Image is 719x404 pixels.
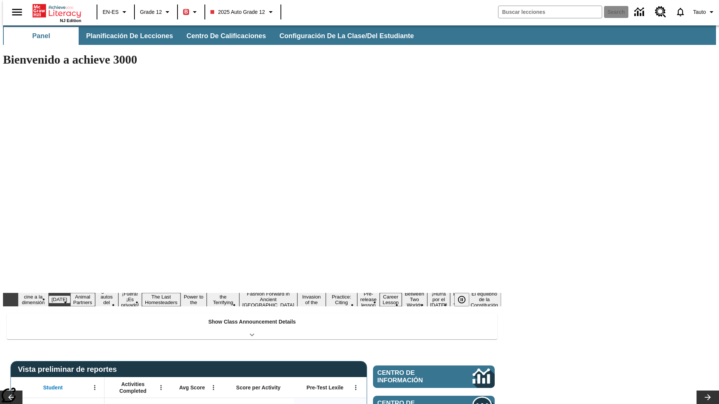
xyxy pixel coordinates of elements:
button: Language: EN-ES, Selecciona un idioma [100,5,132,19]
span: 2025 Auto Grade 12 [210,8,265,16]
span: EN-ES [103,8,119,16]
button: Slide 10 The Invasion of the Free CD [297,287,326,312]
button: Slide 15 ¡Hurra por el Día de la Constitución! [427,290,450,309]
div: Subbarra de navegación [3,27,421,45]
button: Slide 11 Mixed Practice: Citing Evidence [326,287,357,312]
button: Abrir menú [208,382,219,393]
button: Abrir menú [350,382,361,393]
button: Class: 2025 Auto Grade 12, Selecciona una clase [207,5,278,19]
button: Slide 6 The Last Homesteaders [142,293,180,306]
button: Slide 2 Día del Trabajo [49,296,70,303]
button: Grado: Grade 12, Elige un grado [137,5,175,19]
span: Pre-Test Lexile [307,384,344,391]
span: Avg Score [179,384,205,391]
span: Student [43,384,63,391]
button: Slide 8 Attack of the Terrifying Tomatoes [207,287,239,312]
div: Pausar [454,293,477,306]
button: Pausar [454,293,469,306]
button: Planificación de lecciones [80,27,179,45]
button: Slide 4 ¿Los autos del futuro? [95,287,118,312]
div: Show Class Announcement Details [7,313,497,339]
button: Abrir el menú lateral [6,1,28,23]
span: Activities Completed [108,381,158,394]
button: Slide 9 Fashion Forward in Ancient Rome [239,290,297,309]
button: Boost El color de la clase es rojo. Cambiar el color de la clase. [180,5,202,19]
button: Panel [4,27,79,45]
span: NJ Edition [60,18,81,23]
div: Subbarra de navegación [3,25,716,45]
button: Centro de calificaciones [180,27,272,45]
button: Slide 1 Llevar el cine a la dimensión X [18,287,49,312]
span: Vista preliminar de reportes [18,365,121,374]
span: Centro de información [377,369,448,384]
span: Grade 12 [140,8,162,16]
a: Portada [33,3,81,18]
div: Portada [33,3,81,23]
button: Slide 5 ¡Fuera! ¡Es privado! [118,290,142,309]
h1: Bienvenido a achieve 3000 [3,53,501,67]
span: Score per Activity [236,384,281,391]
a: Centro de recursos, Se abrirá en una pestaña nueva. [650,2,671,22]
a: Notificaciones [671,2,690,22]
button: Slide 14 Between Two Worlds [402,290,427,309]
button: Slide 17 El equilibrio de la Constitución [468,290,501,309]
a: Centro de información [630,2,650,22]
input: search field [498,6,602,18]
button: Slide 3 Animal Partners [70,293,95,306]
span: Tauto [693,8,706,16]
button: Slide 12 Pre-release lesson [357,290,380,309]
button: Abrir menú [155,382,167,393]
a: Centro de información [373,365,495,388]
span: B [184,7,188,16]
button: Carrusel de lecciones, seguir [697,391,719,404]
button: Slide 16 Point of View [450,290,467,309]
p: Show Class Announcement Details [208,318,296,326]
button: Slide 7 Solar Power to the People [180,287,207,312]
button: Configuración de la clase/del estudiante [273,27,420,45]
button: Slide 13 Career Lesson [380,293,402,306]
button: Abrir menú [89,382,100,393]
button: Perfil/Configuración [690,5,719,19]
